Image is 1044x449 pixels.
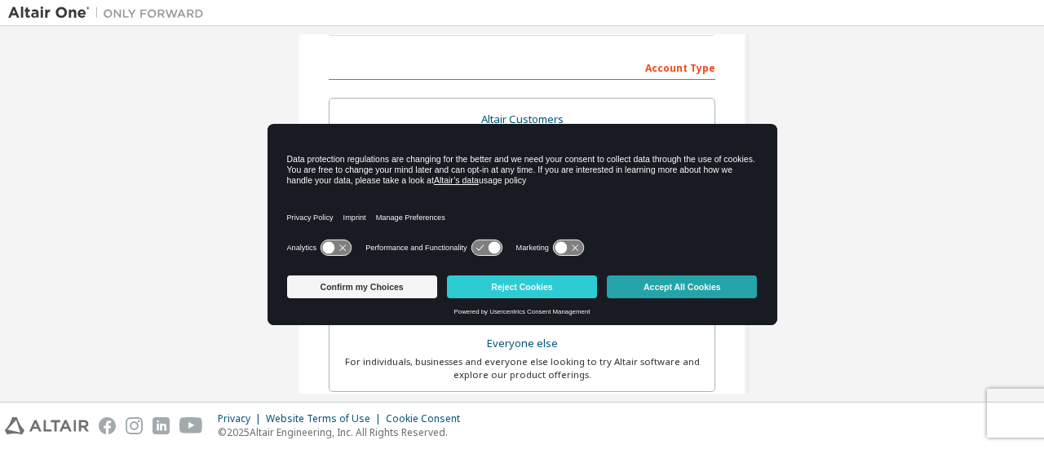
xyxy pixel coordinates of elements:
div: Cookie Consent [386,412,470,425]
img: youtube.svg [179,417,203,434]
div: Everyone else [339,332,705,355]
img: linkedin.svg [153,417,170,434]
img: Altair One [8,5,212,21]
p: © 2025 Altair Engineering, Inc. All Rights Reserved. [218,425,470,439]
div: For individuals, businesses and everyone else looking to try Altair software and explore our prod... [339,355,705,381]
div: Account Type [329,54,715,80]
img: instagram.svg [126,417,143,434]
img: facebook.svg [99,417,116,434]
div: Altair Customers [339,108,705,131]
img: altair_logo.svg [5,417,89,434]
div: Privacy [218,412,266,425]
div: Website Terms of Use [266,412,386,425]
